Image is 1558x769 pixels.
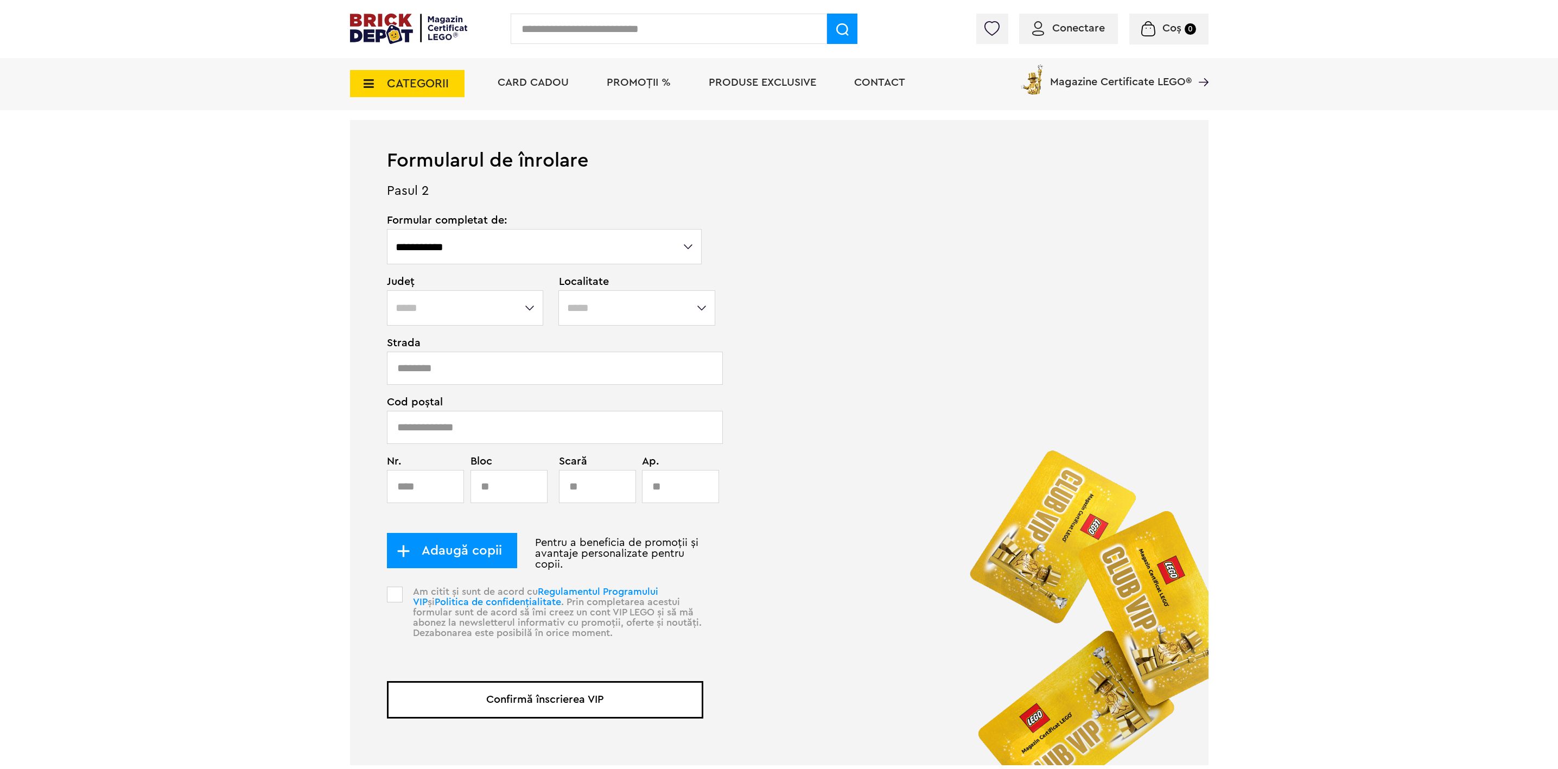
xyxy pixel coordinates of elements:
[559,456,616,467] span: Scară
[397,544,410,558] img: add_child
[470,456,542,467] span: Bloc
[387,681,703,719] button: Confirmă înscrierea VIP
[387,78,449,90] span: CATEGORII
[410,544,502,556] span: Adaugă copii
[854,77,905,88] a: Contact
[1192,62,1209,73] a: Magazine Certificate LEGO®
[1162,23,1181,34] span: Coș
[642,456,687,467] span: Ap.
[952,432,1209,765] img: vip_page_image
[413,587,658,607] a: Regulamentul Programului VIP
[435,597,561,607] a: Politica de confidențialitate
[709,77,816,88] a: Produse exclusive
[607,77,671,88] a: PROMOȚII %
[1052,23,1105,34] span: Conectare
[387,537,703,570] p: Pentru a beneficia de promoții și avantaje personalizate pentru copii.
[498,77,569,88] a: Card Cadou
[387,276,545,287] span: Județ
[1050,62,1192,87] span: Magazine Certificate LEGO®
[350,120,1209,170] h1: Formularul de înrolare
[1032,23,1105,34] a: Conectare
[559,276,703,287] span: Localitate
[1185,23,1196,35] small: 0
[350,186,1209,215] p: Pasul 2
[387,456,458,467] span: Nr.
[387,215,703,226] span: Formular completat de:
[387,397,703,408] span: Cod poștal
[406,587,703,657] p: Am citit și sunt de acord cu și . Prin completarea acestui formular sunt de acord să îmi creez un...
